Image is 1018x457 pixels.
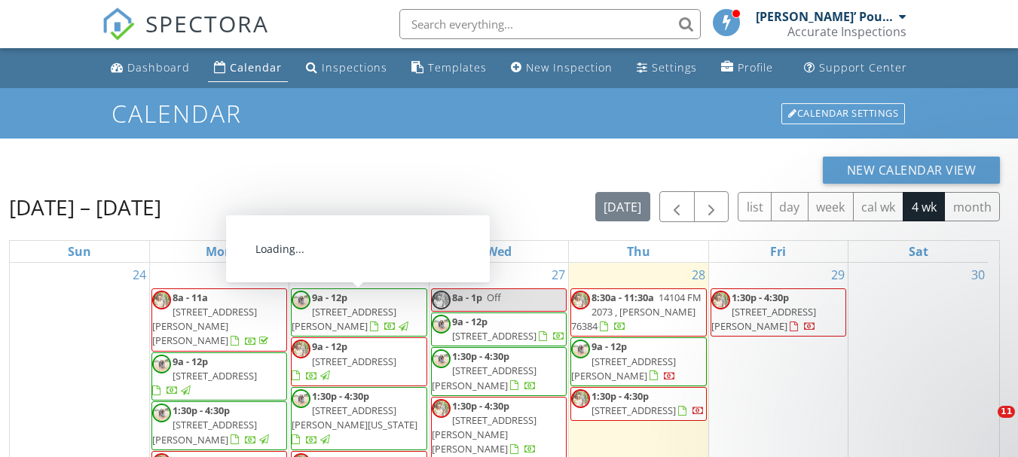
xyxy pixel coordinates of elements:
a: 1:30p - 4:30p [STREET_ADDRESS][PERSON_NAME] [432,349,537,391]
button: month [944,192,1000,221]
span: [STREET_ADDRESS] [592,404,676,417]
span: [STREET_ADDRESS] [452,329,537,343]
button: New Calendar View [823,157,1001,184]
a: 1:30p - 4:30p [STREET_ADDRESS][PERSON_NAME] [151,401,287,450]
a: 1:30p - 4:30p [STREET_ADDRESS][PERSON_NAME][US_STATE] [291,387,426,450]
h1: Calendar [112,100,906,126]
button: [DATE] [595,192,650,221]
span: 9a - 12p [312,340,347,353]
div: Calendar [230,60,282,75]
a: Dashboard [105,54,196,82]
a: 1:30p - 4:30p [STREET_ADDRESS][PERSON_NAME][US_STATE] [292,389,417,446]
button: Next [694,191,729,222]
span: 1:30p - 4:30p [732,291,789,304]
div: Support Center [819,60,907,75]
a: Calendar [208,54,288,82]
button: week [808,192,854,221]
span: 9a - 12p [312,291,347,304]
a: Monday [203,241,236,262]
a: 9a - 12p [STREET_ADDRESS][PERSON_NAME] [292,291,411,333]
a: 1:30p - 4:30p [STREET_ADDRESS] [570,387,706,421]
img: jess_and_andre.jpg [432,399,451,418]
img: jess_and_andre.jpg [571,389,590,408]
div: Accurate Inspections [787,24,906,39]
a: Wednesday [483,241,515,262]
span: 11 [998,406,1015,418]
button: Previous [659,191,695,222]
span: [STREET_ADDRESS][PERSON_NAME] [432,364,537,391]
div: [PERSON_NAME]’ Pounds [756,9,895,24]
a: Saturday [906,241,931,262]
span: [STREET_ADDRESS] [173,369,257,382]
a: 9a - 12p [STREET_ADDRESS][PERSON_NAME] [291,288,426,337]
span: 9a - 12p [173,355,208,368]
a: Inspections [300,54,393,82]
a: 9a - 12p [STREET_ADDRESS] [151,352,287,401]
span: [STREET_ADDRESS][PERSON_NAME] [292,305,396,333]
span: [STREET_ADDRESS][PERSON_NAME] [152,418,257,446]
span: [STREET_ADDRESS][PERSON_NAME][PERSON_NAME] [152,305,257,347]
a: Calendar Settings [780,102,906,126]
span: [STREET_ADDRESS][PERSON_NAME][PERSON_NAME] [432,413,537,455]
iframe: Intercom live chat [967,406,1003,442]
span: 1:30p - 4:30p [592,389,649,403]
a: 1:30p - 4:30p [STREET_ADDRESS] [592,389,705,417]
a: Thursday [624,241,653,262]
a: Go to August 25, 2025 [269,263,289,287]
h2: [DATE] – [DATE] [9,192,161,222]
img: jess_and_andre.jpg [432,291,451,309]
span: [STREET_ADDRESS][PERSON_NAME] [711,305,816,333]
a: 1:30p - 4:30p [STREET_ADDRESS][PERSON_NAME] [711,291,816,333]
span: [STREET_ADDRESS][PERSON_NAME] [571,355,676,382]
a: 8a - 11a [STREET_ADDRESS][PERSON_NAME][PERSON_NAME] [152,291,271,348]
span: 14104 FM 2073 , [PERSON_NAME] 76384 [571,291,702,333]
a: Support Center [798,54,913,82]
a: Tuesday [345,241,373,262]
a: 9a - 12p [STREET_ADDRESS] [292,340,396,382]
div: Profile [738,60,773,75]
a: 8:30a - 11:30a 14104 FM 2073 , [PERSON_NAME] 76384 [570,288,706,337]
a: Go to August 24, 2025 [130,263,149,287]
img: pounds2.jpg [432,349,451,368]
a: 9a - 12p [STREET_ADDRESS] [152,355,257,397]
a: Go to August 27, 2025 [549,263,568,287]
span: 9a - 12p [592,340,627,353]
span: 1:30p - 4:30p [312,389,369,403]
img: jess_and_andre.jpg [152,291,171,309]
img: pounds2.jpg [292,291,310,309]
img: pounds2.jpg [152,355,171,373]
div: Settings [652,60,697,75]
img: pounds2.jpg [152,404,171,422]
a: Go to August 28, 2025 [689,263,708,287]
img: pounds2.jpg [292,389,310,408]
a: 9a - 12p [STREET_ADDRESS][PERSON_NAME] [570,337,706,386]
span: SPECTORA [145,8,269,39]
div: Templates [428,60,487,75]
a: 1:30p - 4:30p [STREET_ADDRESS][PERSON_NAME] [711,288,846,337]
span: 8:30a - 11:30a [592,291,654,304]
a: Settings [631,54,703,82]
img: jess_and_andre.jpg [711,291,730,309]
span: 8a - 11a [173,291,208,304]
button: 4 wk [903,192,945,221]
button: list [738,192,772,221]
img: pounds2.jpg [571,340,590,358]
a: 1:30p - 4:30p [STREET_ADDRESS][PERSON_NAME] [152,404,271,446]
span: 9a - 12p [452,315,488,328]
a: 8a - 11a [STREET_ADDRESS][PERSON_NAME][PERSON_NAME] [151,288,287,352]
span: [STREET_ADDRESS][PERSON_NAME][US_STATE] [292,404,417,431]
img: jess_and_andre.jpg [292,340,310,358]
a: Templates [405,54,493,82]
a: Friday [767,241,789,262]
span: 1:30p - 4:30p [173,404,230,417]
div: Inspections [322,60,387,75]
a: Company Profile [715,54,779,82]
a: 9a - 12p [STREET_ADDRESS][PERSON_NAME] [571,340,676,382]
img: jess_and_andre.jpg [571,291,590,309]
div: Calendar Settings [781,103,905,124]
a: 8:30a - 11:30a 14104 FM 2073 , [PERSON_NAME] 76384 [571,291,702,333]
div: Dashboard [127,60,190,75]
input: Search everything... [399,9,701,39]
span: Off [487,291,501,304]
a: Go to August 29, 2025 [828,263,848,287]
